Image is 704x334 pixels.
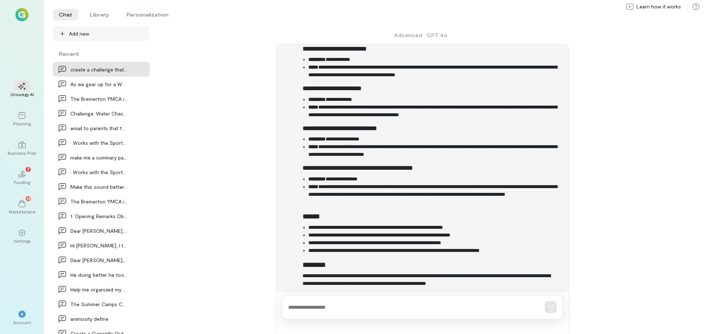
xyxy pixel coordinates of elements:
[70,154,128,161] div: make me a summary paragraph for my resume Dedicat…
[69,30,89,37] span: Add new
[70,80,128,88] div: As we gear up for a Week 9 Amazing Race, it's imp…
[70,110,128,117] div: Challenge: Water Chaser Your next task awaits at…
[70,139,128,147] div: • Works with the Sports and Rec Director on the p…
[70,315,128,323] div: animosity define
[70,168,128,176] div: • Works with the Sports and Rec Director on the p…
[13,319,31,325] div: Account
[13,121,31,126] div: Planning
[70,124,128,132] div: email to parents that their child needs to bring…
[14,179,30,185] div: Funding
[9,77,35,103] a: Growegy AI
[9,106,35,132] a: Planning
[9,223,35,250] a: Settings
[10,91,34,97] div: Growegy AI
[8,150,36,156] div: Business Plan
[70,256,128,264] div: Dear [PERSON_NAME], I wanted to follow up on our…
[9,305,35,331] div: *Account
[84,9,115,21] li: Library
[70,183,128,191] div: Make this sound better Email to CIT Counsleor in…
[14,238,31,244] div: Settings
[637,3,681,10] span: Learn how it works
[70,212,128,220] div: 1. Opening Remarks Objective: Discuss recent cam…
[9,135,35,162] a: Business Plan
[70,286,128,293] div: Help me organized my thoughts of how to communica…
[70,271,128,279] div: He doing better he took a very long nap and think…
[121,9,174,21] li: Personalization
[9,165,35,191] a: Funding
[70,227,128,235] div: Dear [PERSON_NAME], I hope this message finds yo…
[9,209,36,214] div: Marketplace
[70,198,128,205] div: The Bremerton YMCA is proud to join the Bremerton…
[53,9,78,21] li: Chat
[9,194,35,220] a: Marketplace
[70,95,128,103] div: The Bremerton YMCA is committed to promoting heal…
[53,50,150,58] div: Recent
[26,195,30,202] span: 13
[70,242,128,249] div: Hi [PERSON_NAME], I tried calling but couldn't get throu…
[27,166,30,172] span: 7
[70,66,128,73] div: create a challenge that is like amazing race as a…
[70,300,128,308] div: The Summer Camps Coordinator is responsible to do…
